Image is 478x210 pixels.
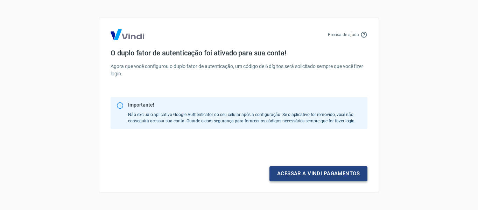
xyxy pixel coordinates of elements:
p: Precisa de ajuda [328,32,359,38]
a: Acessar a Vindi pagamentos [269,166,367,181]
div: Não exclua o aplicativo Google Authenticator do seu celular após a configuração. Se o aplicativo ... [128,99,362,127]
h4: O duplo fator de autenticação foi ativado para sua conta! [111,49,367,57]
img: Logo Vind [111,29,144,40]
p: Agora que você configurou o duplo fator de autenticação, um código de 6 dígitos será solicitado s... [111,63,367,77]
div: Importante! [128,101,362,109]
